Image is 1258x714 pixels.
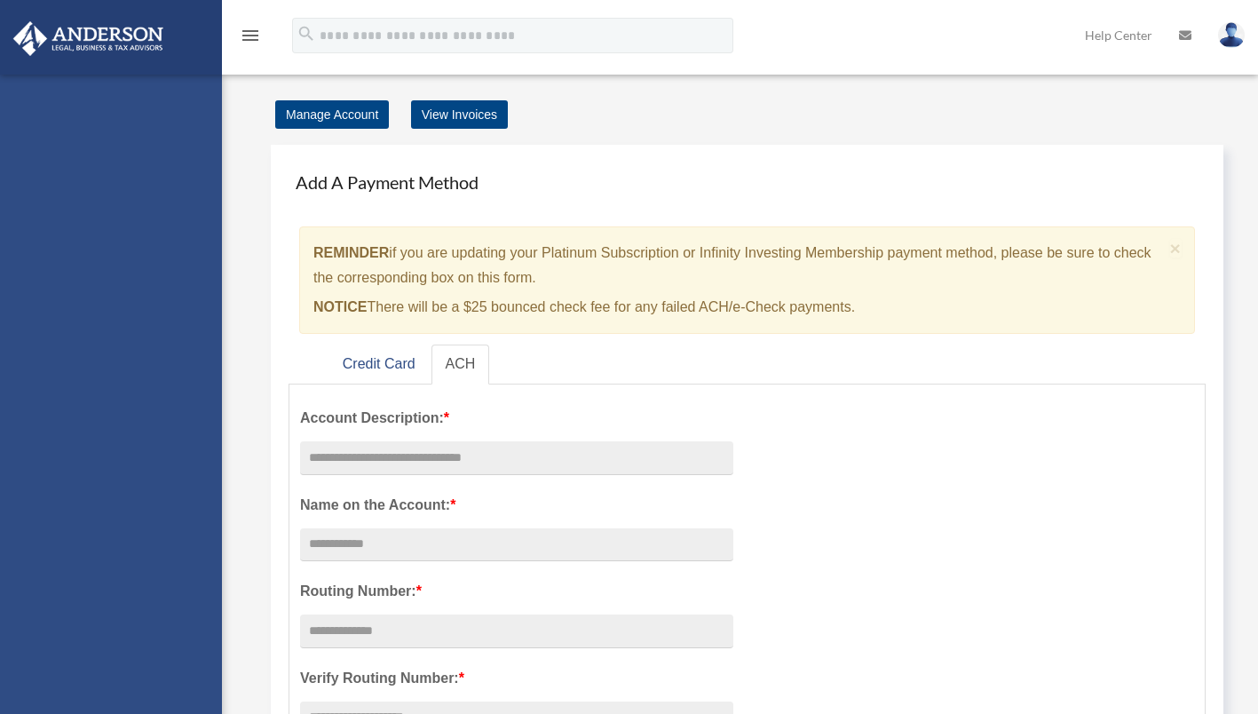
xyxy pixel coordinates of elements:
[328,345,430,385] a: Credit Card
[313,245,389,260] strong: REMINDER
[1170,238,1182,258] span: ×
[300,579,733,604] label: Routing Number:
[411,100,508,129] a: View Invoices
[1218,22,1245,48] img: User Pic
[297,24,316,44] i: search
[240,25,261,46] i: menu
[313,299,367,314] strong: NOTICE
[431,345,490,385] a: ACH
[300,406,733,431] label: Account Description:
[1170,239,1182,258] button: Close
[313,295,1163,320] p: There will be a $25 bounced check fee for any failed ACH/e-Check payments.
[300,666,733,691] label: Verify Routing Number:
[240,31,261,46] a: menu
[289,163,1206,202] h4: Add A Payment Method
[300,493,733,518] label: Name on the Account:
[8,21,169,56] img: Anderson Advisors Platinum Portal
[299,226,1195,334] div: if you are updating your Platinum Subscription or Infinity Investing Membership payment method, p...
[275,100,389,129] a: Manage Account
